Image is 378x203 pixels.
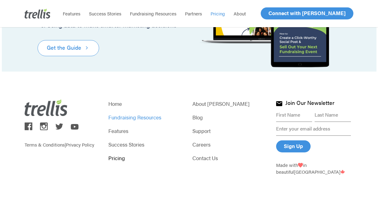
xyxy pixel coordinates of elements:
span: Partners [185,10,202,17]
a: Contact Us [192,154,270,162]
span: Pricing [211,10,225,17]
a: Careers [192,140,270,149]
span: Connect with [PERSON_NAME] [268,9,346,17]
input: Last Name [315,108,351,122]
a: Fundraising Resources [126,10,181,17]
a: Features [108,126,186,135]
img: trellis on twitter [55,123,63,130]
a: Get the Guide [38,40,99,56]
input: Enter your email address [276,122,351,136]
img: Love From Trellis [298,163,303,168]
input: First Name [276,108,312,122]
img: trellis on youtube [71,124,78,130]
span: [GEOGRAPHIC_DATA] [294,168,345,175]
img: Trellis Logo [25,99,68,116]
a: Terms & Conditions [25,141,65,148]
a: Pricing [108,154,186,162]
img: Trellis [25,9,50,19]
a: Support [192,126,270,135]
span: Success Stories [89,10,121,17]
img: Join Trellis Newsletter [276,101,282,106]
img: Trellis - Canada [340,170,345,174]
span: Fundraising Resources [130,10,176,17]
a: Features [58,10,85,17]
span: Get the Guide [47,43,81,52]
a: Pricing [206,10,229,17]
a: About [229,10,250,17]
p: | [25,132,102,148]
a: Privacy Policy [66,141,94,148]
a: Partners [181,10,206,17]
a: About [PERSON_NAME] [192,99,270,108]
img: trellis on facebook [25,122,32,130]
a: Success Stories [85,10,126,17]
span: About [234,10,246,17]
input: Sign Up [276,140,311,152]
span: Features [63,10,80,17]
a: Blog [192,113,270,122]
a: Connect with [PERSON_NAME] [261,7,353,19]
a: Home [108,99,186,108]
p: Made with in beautiful [276,162,353,175]
h4: Join Our Newsletter [285,100,334,108]
img: trellis on instagram [40,122,48,130]
a: Fundraising Resources [108,113,186,122]
a: Success Stories [108,140,186,149]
